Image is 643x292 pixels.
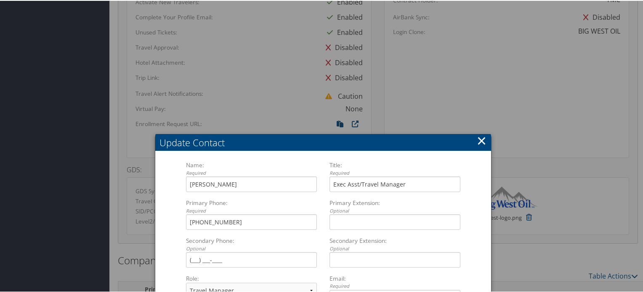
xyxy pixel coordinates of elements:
[329,251,460,267] input: Secondary Extension:Optional
[329,207,460,214] div: Optional
[329,176,460,191] input: Title:Required
[329,169,460,176] div: Required
[186,176,317,191] input: Name:Required
[183,198,320,213] label: Primary Phone:
[326,274,464,289] label: Email:
[186,213,317,229] input: Primary Phone:Required
[329,282,460,289] div: Required
[183,160,320,176] label: Name:
[183,274,320,282] label: Role:
[326,160,464,176] label: Title:
[159,135,491,148] div: Update Contact
[477,132,486,148] button: ×
[186,169,317,176] div: Required
[326,198,464,213] label: Primary Extension:
[183,236,320,251] label: Secondary Phone:
[326,236,464,251] label: Secondary Extension:
[186,251,317,267] input: Secondary Phone:Optional
[329,213,460,229] input: Primary Extension:Optional
[186,245,317,252] div: Optional
[186,207,317,214] div: Required
[329,245,460,252] div: Optional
